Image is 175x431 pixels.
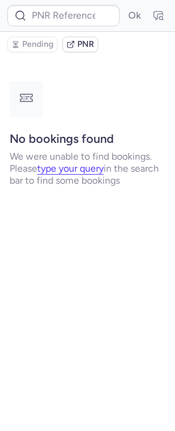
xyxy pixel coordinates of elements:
[10,163,165,187] p: Please in the search bar to find some bookings
[62,37,98,52] button: PNR
[7,37,58,52] button: Pending
[10,131,114,146] strong: No bookings found
[37,163,104,174] button: type your query
[10,151,165,163] p: We were unable to find bookings.
[77,40,94,49] span: PNR
[125,6,144,25] button: Ok
[22,40,53,49] span: Pending
[7,5,120,26] input: PNR Reference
